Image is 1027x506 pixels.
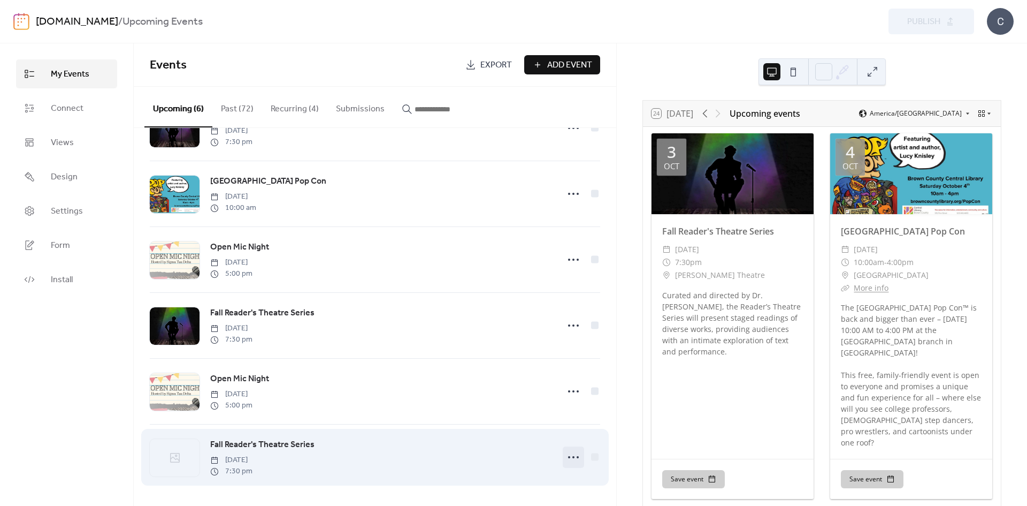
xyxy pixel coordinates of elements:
span: Fall Reader's Theatre Series [210,439,315,451]
b: Upcoming Events [122,12,203,32]
span: Open Mic Night [210,373,269,386]
span: 7:30 pm [210,466,252,477]
a: Install [16,265,117,294]
span: 5:00 pm [210,268,252,280]
div: ​ [841,243,849,256]
span: 10:00am [854,256,884,269]
a: Views [16,128,117,157]
span: [DATE] [210,455,252,466]
span: [DATE] [675,243,699,256]
span: [DATE] [210,191,256,202]
span: - [884,256,887,269]
a: [GEOGRAPHIC_DATA] Pop Con [841,225,965,237]
span: Design [51,171,78,184]
button: Upcoming (6) [144,87,212,127]
span: [PERSON_NAME] Theatre [675,269,765,282]
button: Submissions [327,87,393,126]
span: Install [51,274,73,286]
div: ​ [662,243,671,256]
div: ​ [662,256,671,269]
button: Save event [841,470,903,488]
a: Fall Reader's Theatre Series [210,438,315,452]
div: Oct [664,162,679,170]
a: Open Mic Night [210,372,269,386]
span: Add Event [547,59,592,72]
span: 7:30 pm [210,334,252,345]
a: Design [16,162,117,191]
button: Recurring (4) [262,87,327,126]
span: 7:30pm [675,256,702,269]
span: Events [150,54,187,77]
span: [GEOGRAPHIC_DATA] [854,269,929,282]
div: Upcoming events [730,107,800,120]
a: My Events [16,59,117,88]
a: Form [16,231,117,260]
span: [DATE] [210,125,252,137]
b: / [118,12,122,32]
span: [GEOGRAPHIC_DATA] Pop Con [210,175,326,188]
button: Add Event [524,55,600,74]
div: ​ [841,282,849,294]
a: [GEOGRAPHIC_DATA] Pop Con [210,175,326,188]
span: Export [480,59,512,72]
div: Curated and directed by Dr. [PERSON_NAME], the Reader’s Theatre Series will present staged readin... [652,290,814,357]
span: 4:00pm [887,256,914,269]
a: Open Mic Night [210,240,269,254]
span: [DATE] [854,243,878,256]
span: [DATE] [210,323,252,334]
button: Past (72) [212,87,262,126]
div: 3 [667,144,676,160]
span: My Events [51,68,89,81]
a: Fall Reader's Theatre Series [210,306,315,320]
a: Settings [16,197,117,225]
span: Form [51,239,70,252]
span: Views [51,137,74,149]
span: Settings [51,205,83,218]
div: 4 [846,144,855,160]
div: Fall Reader's Theatre Series [652,225,814,238]
span: Fall Reader's Theatre Series [210,307,315,320]
button: Save event [662,470,725,488]
div: C [987,8,1014,35]
a: Connect [16,94,117,123]
span: 5:00 pm [210,400,252,411]
span: 7:30 pm [210,137,252,148]
span: [DATE] [210,257,252,268]
span: Connect [51,102,83,115]
a: [DOMAIN_NAME] [36,12,118,32]
div: ​ [841,269,849,282]
img: logo [13,13,29,30]
span: [DATE] [210,389,252,400]
a: Export [457,55,520,74]
span: America/[GEOGRAPHIC_DATA] [870,110,962,117]
span: 10:00 am [210,202,256,214]
a: More info [854,283,888,293]
span: Open Mic Night [210,241,269,254]
div: ​ [662,269,671,282]
div: Oct [842,162,858,170]
div: The [GEOGRAPHIC_DATA] Pop Con™ is back and bigger than ever – [DATE] 10:00 AM to 4:00 PM at the [... [830,302,992,448]
div: ​ [841,256,849,269]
